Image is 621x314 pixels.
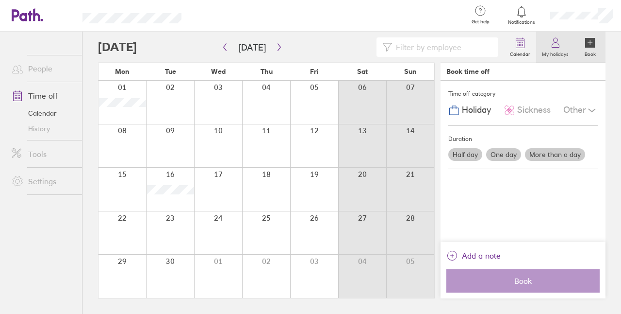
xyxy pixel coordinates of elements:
[506,5,538,25] a: Notifications
[404,68,417,75] span: Sun
[504,32,536,63] a: Calendar
[115,68,130,75] span: Mon
[486,148,521,161] label: One day
[4,59,82,78] a: People
[446,269,600,293] button: Book
[446,68,490,75] div: Book time off
[462,105,491,115] span: Holiday
[4,172,82,191] a: Settings
[4,105,82,121] a: Calendar
[525,148,585,161] label: More than a day
[453,277,593,285] span: Book
[504,49,536,57] label: Calendar
[574,32,605,63] a: Book
[506,19,538,25] span: Notifications
[563,101,598,120] div: Other
[261,68,273,75] span: Thu
[392,38,492,56] input: Filter by employee
[446,248,501,263] button: Add a note
[465,19,496,25] span: Get help
[231,39,274,55] button: [DATE]
[165,68,176,75] span: Tue
[357,68,368,75] span: Sat
[448,87,598,101] div: Time off category
[4,86,82,105] a: Time off
[211,68,226,75] span: Wed
[536,32,574,63] a: My holidays
[462,248,501,263] span: Add a note
[579,49,602,57] label: Book
[536,49,574,57] label: My holidays
[4,121,82,137] a: History
[517,105,551,115] span: Sickness
[310,68,319,75] span: Fri
[4,144,82,164] a: Tools
[448,148,482,161] label: Half day
[448,132,598,146] div: Duration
